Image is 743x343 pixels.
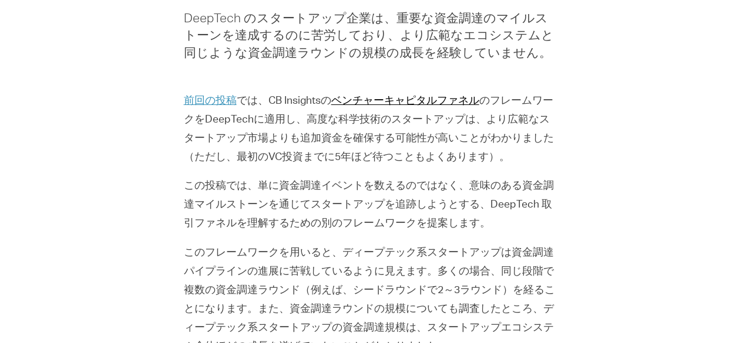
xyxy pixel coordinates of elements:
[237,96,331,107] font: では、CB Insightsの
[184,96,237,107] font: 前回の投稿
[184,96,237,107] a: 未定義（新しいタブで開きます）
[184,13,554,60] font: DeepTech のスタートアップ企業は、重要な資金調達のマイルストーンを達成するのに苦労しており、より広範なエコシステムと同じような資金調達ラウンドの規模の成長を経験していません。
[184,115,554,163] font: 、高度な科学技術のスタートアップは、より広範なスタートアップ市場よりも追加資金を確保する可能性が高いことがわかりました（ただし、最初のVC投資までに5年ほど待つこともよくあります）。
[184,181,554,229] font: この投稿では、単に資金調達イベントを数えるのではなく、意味のある資金調達マイルストーンを通じてスタートアップを追跡しようとする、DeepTech 取引ファネルを理解するための別のフレームワークを...
[331,96,479,107] font: ベンチャーキャピタルファネル
[184,96,553,125] font: のフレームワークをDeepTechに適用し
[331,96,479,107] a: 未定義（新しいタブで開きます）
